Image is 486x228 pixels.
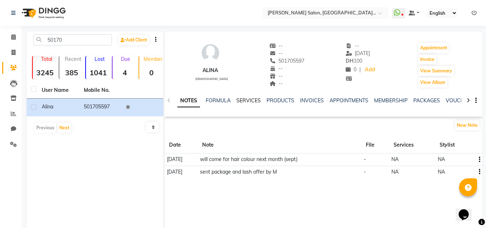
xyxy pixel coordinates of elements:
img: avatar [200,42,221,64]
span: NA [391,169,399,175]
a: VOUCHERS [446,97,474,104]
th: Stylist [435,137,473,153]
p: Recent [62,56,84,62]
p: Total [36,56,57,62]
span: - [364,156,366,162]
span: 100 [346,58,362,64]
strong: 3245 [33,68,57,77]
button: View Summary [418,66,454,76]
span: -- [346,43,359,49]
button: Invoice [418,54,436,64]
th: User Name [37,82,80,99]
a: MEMBERSHIP [374,97,408,104]
span: NA [438,156,445,162]
p: Lost [89,56,110,62]
th: File [362,137,389,153]
span: -- [269,43,283,49]
a: Add Client [119,35,149,45]
span: -- [269,73,283,79]
input: Search by Name/Mobile/Email/Code [33,34,112,45]
span: -- [269,80,283,87]
p: Due [114,56,137,62]
a: PRODUCTS [267,97,294,104]
span: [DATE] [167,156,182,162]
span: | [359,66,361,73]
a: PACKAGES [413,97,440,104]
span: 0 [346,66,356,73]
th: Date [165,137,197,153]
span: 501705597 [269,58,305,64]
img: logo [18,3,68,23]
iframe: chat widget [456,199,479,221]
a: APPOINTMENTS [330,97,368,104]
span: -- [269,65,283,72]
span: [DATE] [167,169,182,175]
span: -- [269,50,283,57]
td: sent package and lash offer by M [198,166,362,178]
strong: 1041 [86,68,110,77]
a: NOTES [177,94,200,107]
td: will come for hair colour next month (sept) [198,153,362,166]
button: Next [58,123,71,133]
strong: 385 [59,68,84,77]
span: NA [391,156,399,162]
strong: 4 [113,68,137,77]
span: NA [438,169,445,175]
span: [DEMOGRAPHIC_DATA] [195,77,228,81]
span: [DATE] [346,50,371,57]
a: FORMULA [206,97,231,104]
a: INVOICES [300,97,324,104]
th: Mobile No. [80,82,122,99]
strong: 0 [139,68,164,77]
button: View Album [418,77,447,88]
a: SERVICES [236,97,261,104]
button: New Note [455,120,480,130]
th: Services [389,137,435,153]
div: Alina [192,67,228,74]
td: 501705597 [80,99,122,116]
a: Add [364,65,376,75]
p: Member [142,56,164,62]
span: DH [346,58,354,64]
span: Alina [42,103,53,110]
span: - [364,169,366,175]
th: Note [198,137,362,153]
button: Appointment [418,43,449,53]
